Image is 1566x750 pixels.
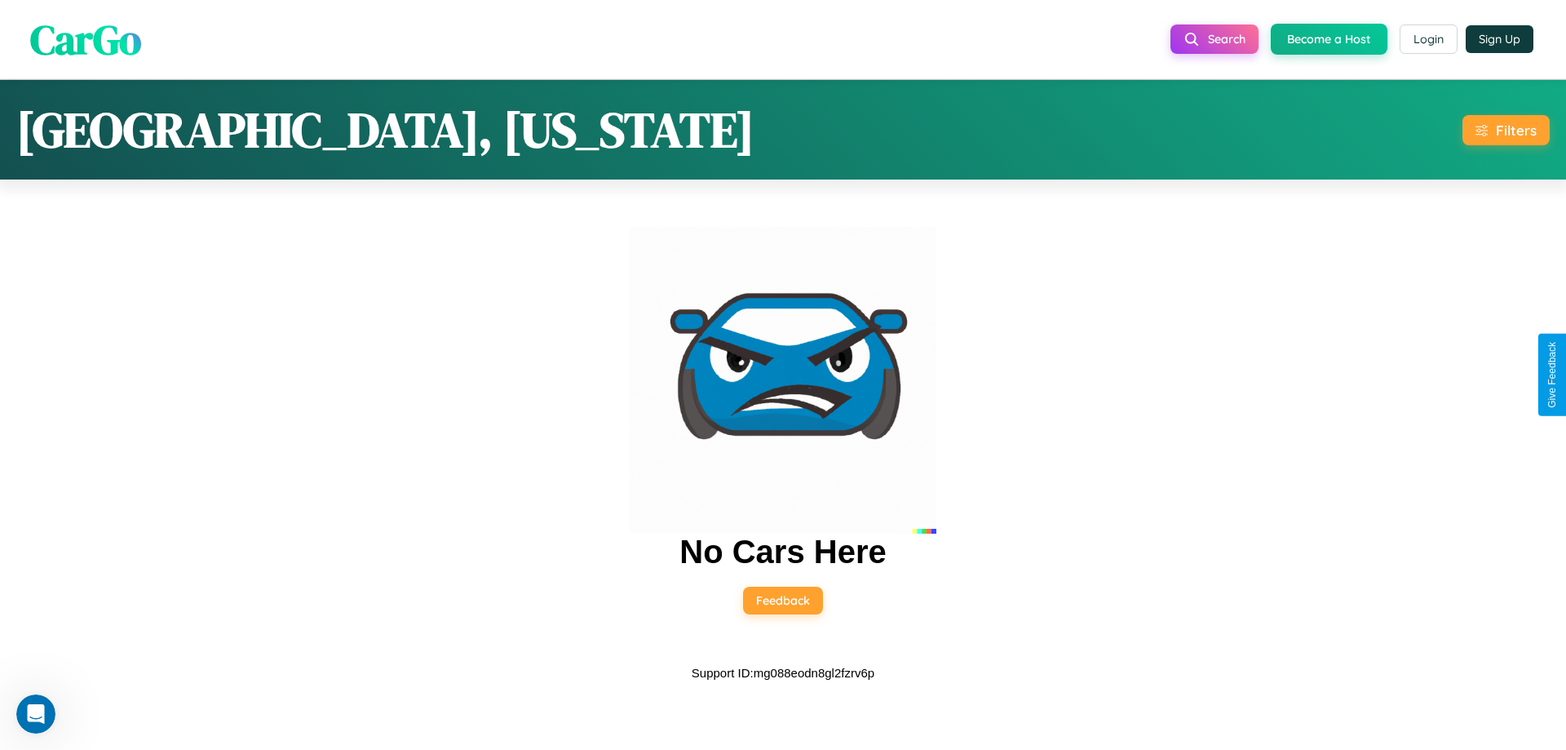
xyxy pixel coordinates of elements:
span: Search [1208,32,1245,47]
img: car [630,227,936,534]
p: Support ID: mg088eodn8gl2fzrv6p [692,662,874,684]
button: Feedback [743,587,823,615]
h1: [GEOGRAPHIC_DATA], [US_STATE] [16,96,754,163]
div: Filters [1496,122,1537,139]
span: CarGo [30,11,141,67]
button: Become a Host [1271,24,1387,55]
button: Sign Up [1466,25,1533,53]
div: Give Feedback [1546,342,1558,408]
button: Login [1400,24,1458,54]
iframe: Intercom live chat [16,695,55,734]
button: Filters [1462,115,1550,145]
h2: No Cars Here [679,534,886,570]
button: Search [1170,24,1259,54]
